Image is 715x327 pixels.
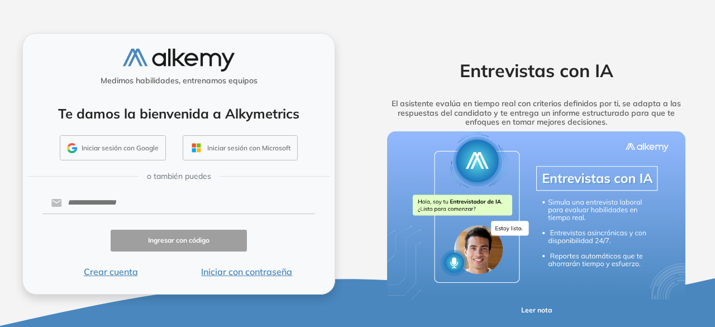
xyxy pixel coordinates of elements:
h4: Te damos la bienvenida a Alkymetrics [37,106,320,122]
button: Iniciar con contraseña [179,265,315,278]
span: o también puedes [147,170,211,182]
img: logo-alkemy [123,49,235,72]
img: GMAIL_ICON [67,143,77,153]
button: Iniciar sesión con Microsoft [183,135,298,161]
h5: Medimos habilidades, entrenamos equipos [27,76,330,86]
img: OUTLOOK_ICON [190,141,203,154]
button: Leer nota [495,300,578,321]
button: Iniciar sesión con Google [60,135,166,161]
button: Ingresar con código [111,230,247,252]
h2: Entrevistas con IA [370,60,702,81]
h5: El asistente evalúa en tiempo real con criterios definidos por ti, se adapta a las respuestas del... [370,99,702,127]
img: img-more-info [387,131,686,300]
button: Crear cuenta [42,265,179,278]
